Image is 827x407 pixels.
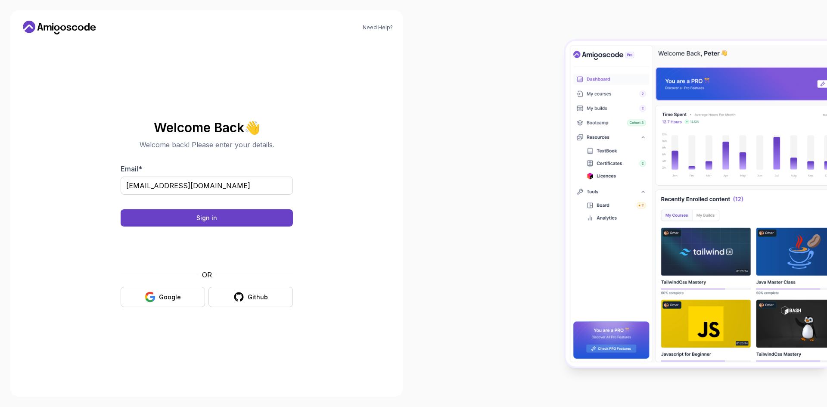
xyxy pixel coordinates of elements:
[121,121,293,134] h2: Welcome Back
[121,287,205,307] button: Google
[208,287,293,307] button: Github
[121,165,142,173] label: Email *
[248,293,268,301] div: Github
[159,293,181,301] div: Google
[566,41,827,367] img: Amigoscode Dashboard
[121,209,293,227] button: Sign in
[202,270,212,280] p: OR
[21,21,98,34] a: Home link
[121,140,293,150] p: Welcome back! Please enter your details.
[196,214,217,222] div: Sign in
[142,232,272,264] iframe: Widget contenente la casella di controllo per la sfida di sicurezza hCaptcha
[244,120,261,135] span: 👋
[363,24,393,31] a: Need Help?
[121,177,293,195] input: Enter your email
